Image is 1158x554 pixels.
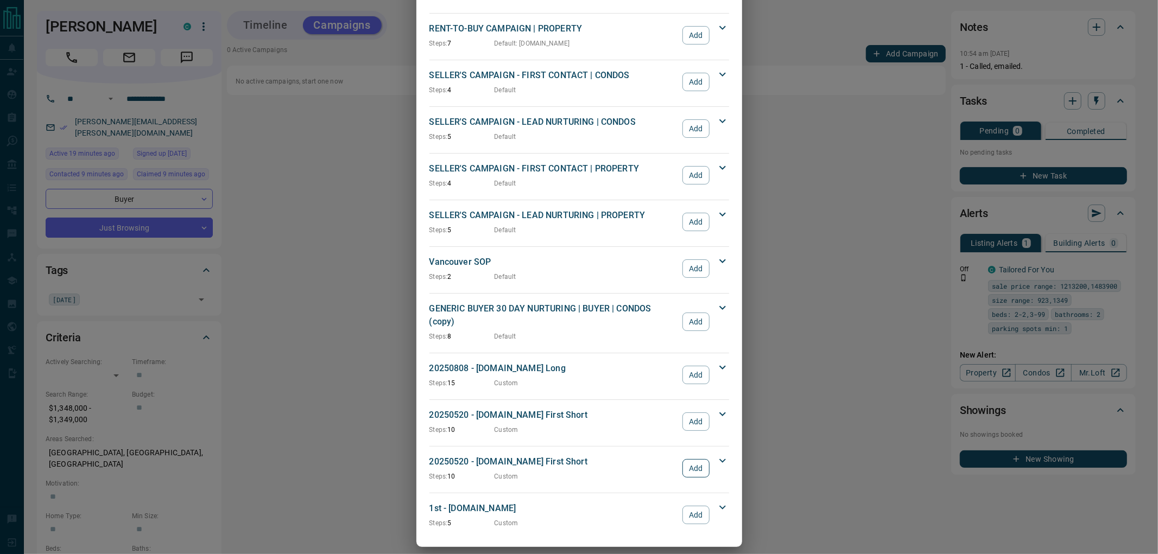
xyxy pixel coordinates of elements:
[429,379,448,387] span: Steps:
[682,313,709,331] button: Add
[429,426,448,434] span: Steps:
[429,273,448,281] span: Steps:
[429,409,678,422] p: 20250520 - [DOMAIN_NAME] First Short
[429,453,729,483] div: 20250520 - [DOMAIN_NAME] First ShortSteps:10CustomAdd
[682,73,709,91] button: Add
[429,500,729,530] div: 1st - [DOMAIN_NAME]Steps:5CustomAdd
[682,412,709,431] button: Add
[495,272,516,282] p: Default
[495,132,516,142] p: Default
[429,378,495,388] p: 15
[429,360,729,390] div: 20250808 - [DOMAIN_NAME] LongSteps:15CustomAdd
[429,162,678,175] p: SELLER'S CAMPAIGN - FIRST CONTACT | PROPERTY
[429,22,678,35] p: RENT-TO-BUY CAMPAIGN | PROPERTY
[495,39,570,48] p: Default : [DOMAIN_NAME]
[429,133,448,141] span: Steps:
[682,166,709,184] button: Add
[682,119,709,138] button: Add
[429,362,678,375] p: 20250808 - [DOMAIN_NAME] Long
[429,85,495,95] p: 4
[429,225,495,235] p: 5
[682,459,709,477] button: Add
[429,455,678,468] p: 20250520 - [DOMAIN_NAME] First Short
[429,180,448,187] span: Steps:
[429,39,495,48] p: 7
[429,425,495,435] p: 10
[429,20,729,50] div: RENT-TO-BUY CAMPAIGN | PROPERTYSteps:7Default: [DOMAIN_NAME]Add
[429,519,448,527] span: Steps:
[429,179,495,188] p: 4
[495,179,516,188] p: Default
[429,226,448,234] span: Steps:
[429,518,495,528] p: 5
[495,85,516,95] p: Default
[495,425,518,435] p: Custom
[429,132,495,142] p: 5
[429,253,729,284] div: Vancouver SOPSteps:2DefaultAdd
[429,472,495,481] p: 10
[495,518,518,528] p: Custom
[495,378,518,388] p: Custom
[429,332,495,341] p: 8
[429,406,729,437] div: 20250520 - [DOMAIN_NAME] First ShortSteps:10CustomAdd
[429,40,448,47] span: Steps:
[495,225,516,235] p: Default
[682,26,709,44] button: Add
[429,272,495,282] p: 2
[429,69,678,82] p: SELLER'S CAMPAIGN - FIRST CONTACT | CONDOS
[429,207,729,237] div: SELLER'S CAMPAIGN - LEAD NURTURING | PROPERTYSteps:5DefaultAdd
[429,86,448,94] span: Steps:
[682,366,709,384] button: Add
[495,472,518,481] p: Custom
[429,256,678,269] p: Vancouver SOP
[495,332,516,341] p: Default
[429,473,448,480] span: Steps:
[429,333,448,340] span: Steps:
[429,209,678,222] p: SELLER'S CAMPAIGN - LEAD NURTURING | PROPERTY
[429,302,678,328] p: GENERIC BUYER 30 DAY NURTURING | BUYER | CONDOS (copy)
[429,502,678,515] p: 1st - [DOMAIN_NAME]
[429,116,678,129] p: SELLER'S CAMPAIGN - LEAD NURTURING | CONDOS
[429,67,729,97] div: SELLER'S CAMPAIGN - FIRST CONTACT | CONDOSSteps:4DefaultAdd
[429,300,729,343] div: GENERIC BUYER 30 DAY NURTURING | BUYER | CONDOS (copy)Steps:8DefaultAdd
[429,160,729,190] div: SELLER'S CAMPAIGN - FIRST CONTACT | PROPERTYSteps:4DefaultAdd
[682,213,709,231] button: Add
[682,259,709,278] button: Add
[682,506,709,524] button: Add
[429,113,729,144] div: SELLER'S CAMPAIGN - LEAD NURTURING | CONDOSSteps:5DefaultAdd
